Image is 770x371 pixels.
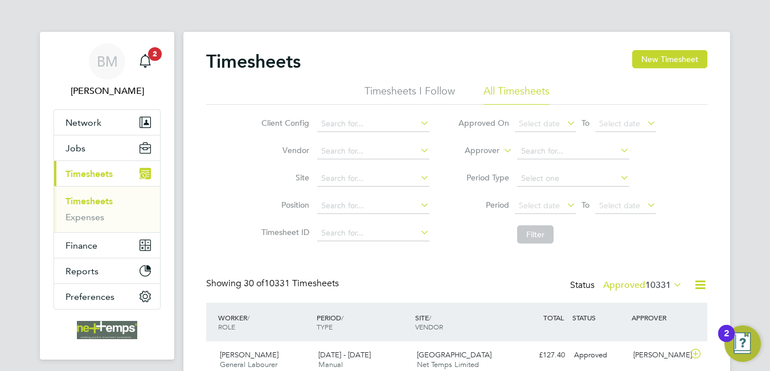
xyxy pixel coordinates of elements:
div: Timesheets [54,186,160,232]
button: New Timesheet [632,50,707,68]
span: Select date [519,200,560,211]
h2: Timesheets [206,50,301,73]
div: SITE [412,307,511,337]
label: Period [458,200,509,210]
span: Reports [65,266,99,277]
span: Select date [599,200,640,211]
span: [GEOGRAPHIC_DATA] [417,350,492,360]
input: Select one [517,171,629,187]
span: TOTAL [543,313,564,322]
input: Search for... [517,143,629,159]
span: Jobs [65,143,85,154]
input: Search for... [317,116,429,132]
span: ROLE [218,322,235,331]
label: Position [258,200,309,210]
a: Expenses [65,212,104,222]
div: APPROVER [629,307,688,328]
div: 2 [724,333,729,348]
div: STATUS [570,307,629,328]
button: Finance [54,233,160,258]
div: PERIOD [314,307,412,337]
a: Timesheets [65,196,113,207]
a: BM[PERSON_NAME] [54,43,161,98]
div: Approved [570,346,629,365]
span: General Labourer [220,360,277,369]
label: Vendor [258,145,309,155]
input: Search for... [317,198,429,214]
button: Reports [54,258,160,283]
span: VENDOR [415,322,443,331]
div: WORKER [215,307,314,337]
button: Open Resource Center, 2 new notifications [724,325,761,362]
span: Select date [519,118,560,129]
label: Site [258,172,309,183]
span: TYPE [317,322,333,331]
span: 2 [148,47,162,61]
button: Filter [517,225,554,244]
input: Search for... [317,171,429,187]
span: BM [97,54,118,69]
span: 30 of [244,278,264,289]
div: £127.40 [510,346,570,365]
li: All Timesheets [484,84,550,105]
span: [DATE] - [DATE] [318,350,371,360]
label: Approved [603,279,682,291]
span: [PERSON_NAME] [220,350,278,360]
span: To [578,197,593,212]
span: Brooke Morley [54,84,161,98]
span: Timesheets [65,168,113,179]
div: Status [570,278,685,294]
img: net-temps-logo-retina.png [77,321,137,339]
span: To [578,116,593,130]
div: Showing [206,278,341,290]
span: 10331 [645,279,671,291]
label: Approver [448,145,499,156]
input: Search for... [317,225,429,241]
label: Client Config [258,118,309,128]
div: [PERSON_NAME] [629,346,688,365]
label: Period Type [458,172,509,183]
span: / [429,313,431,322]
span: 10331 Timesheets [244,278,339,289]
li: Timesheets I Follow [364,84,455,105]
span: Select date [599,118,640,129]
nav: Main navigation [40,32,174,360]
span: / [341,313,343,322]
label: Approved On [458,118,509,128]
span: Preferences [65,291,114,302]
button: Network [54,110,160,135]
button: Timesheets [54,161,160,186]
span: / [247,313,249,322]
label: Timesheet ID [258,227,309,237]
button: Preferences [54,284,160,309]
a: Go to home page [54,321,161,339]
input: Search for... [317,143,429,159]
span: Manual [318,360,343,369]
span: Network [65,117,101,128]
span: Net Temps Limited [417,360,479,369]
button: Jobs [54,135,160,160]
span: Finance [65,240,97,251]
a: 2 [134,43,157,80]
